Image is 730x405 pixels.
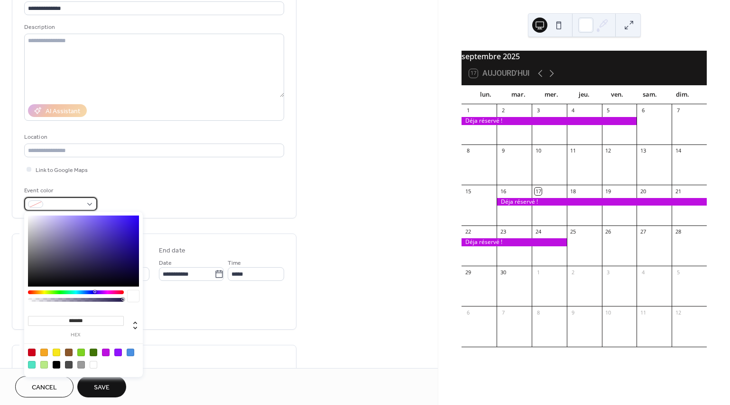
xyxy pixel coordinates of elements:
[77,376,126,397] button: Save
[570,309,577,316] div: 9
[601,85,633,104] div: ven.
[675,269,682,276] div: 5
[159,246,185,256] div: End date
[535,147,542,154] div: 10
[40,361,48,369] div: #B8E986
[28,333,124,338] label: hex
[535,228,542,235] div: 24
[634,85,666,104] div: sam.
[675,228,682,235] div: 28
[639,228,647,235] div: 27
[464,147,471,154] div: 8
[535,85,568,104] div: mer.
[605,107,612,114] div: 5
[570,107,577,114] div: 4
[24,186,95,196] div: Event color
[605,269,612,276] div: 3
[53,361,60,369] div: #000000
[228,258,241,268] span: Time
[639,147,647,154] div: 13
[36,165,88,175] span: Link to Google Maps
[65,361,73,369] div: #4A4A4A
[499,107,507,114] div: 2
[535,188,542,195] div: 17
[77,349,85,356] div: #7ED321
[469,85,502,104] div: lun.
[464,309,471,316] div: 6
[570,188,577,195] div: 18
[102,349,110,356] div: #BD10E0
[464,107,471,114] div: 1
[605,147,612,154] div: 12
[28,361,36,369] div: #50E3C2
[28,349,36,356] div: #D0021B
[675,188,682,195] div: 21
[570,147,577,154] div: 11
[499,309,507,316] div: 7
[77,361,85,369] div: #9B9B9B
[535,107,542,114] div: 3
[605,188,612,195] div: 19
[535,269,542,276] div: 1
[639,309,647,316] div: 11
[94,383,110,393] span: Save
[53,349,60,356] div: #F8E71C
[639,188,647,195] div: 20
[464,269,471,276] div: 29
[535,309,542,316] div: 8
[90,349,97,356] div: #417505
[666,85,699,104] div: dim.
[497,198,707,206] div: Déja réservé !
[65,349,73,356] div: #8B572A
[114,349,122,356] div: #9013FE
[639,107,647,114] div: 6
[570,228,577,235] div: 25
[462,238,566,246] div: Déja réservé !
[675,107,682,114] div: 7
[639,269,647,276] div: 4
[24,22,282,32] div: Description
[499,188,507,195] div: 16
[502,85,535,104] div: mar.
[127,349,134,356] div: #4A90E2
[605,228,612,235] div: 26
[675,147,682,154] div: 14
[570,269,577,276] div: 2
[675,309,682,316] div: 12
[462,117,637,125] div: Déja réservé !
[605,309,612,316] div: 10
[464,228,471,235] div: 22
[24,132,282,142] div: Location
[90,361,97,369] div: #FFFFFF
[40,349,48,356] div: #F5A623
[568,85,601,104] div: jeu.
[499,228,507,235] div: 23
[464,188,471,195] div: 15
[32,383,57,393] span: Cancel
[159,258,172,268] span: Date
[15,376,74,397] button: Cancel
[499,147,507,154] div: 9
[462,51,707,62] div: septembre 2025
[499,269,507,276] div: 30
